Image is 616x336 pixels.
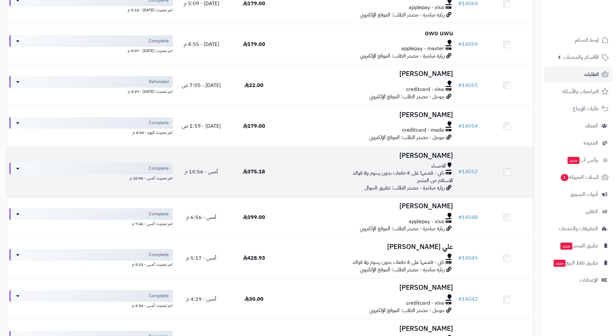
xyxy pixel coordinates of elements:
div: اخر تحديث: [DATE] - 5:29 م [9,88,173,94]
a: #14045 [458,254,478,262]
span: تطبيق المتجر [560,241,598,250]
span: applepay - visa [409,4,444,11]
a: السلات المتروكة1 [544,169,612,185]
span: الأقسام والمنتجات [563,53,599,62]
span: جديد [554,260,566,267]
span: 375.18 [243,168,265,176]
a: تطبيق المتجرجديد [544,238,612,254]
h3: [PERSON_NAME] [283,202,453,210]
h3: owo uwu [283,29,453,37]
span: زيارة مباشرة - مصدر الطلب: الموقع الإلكتروني [360,52,445,60]
span: تابي - قسّمها على 4 دفعات بدون رسوم ولا فوائد [352,169,444,177]
a: #14059 [458,40,478,48]
span: المراجعات والأسئلة [562,87,599,96]
span: 179.00 [243,40,265,48]
a: #14054 [458,122,478,130]
span: Complete [149,211,169,217]
span: 22.00 [244,81,264,89]
span: جوجل - مصدر الطلب: الموقع الإلكتروني [369,93,445,101]
span: applepay - master [401,45,444,52]
h3: [PERSON_NAME] [283,284,453,291]
span: creditcard - visa [406,299,444,307]
a: #14055 [458,81,478,89]
span: 1 [561,174,568,181]
span: الطلبات [584,70,599,79]
span: Complete [149,165,169,172]
a: المدونة [544,135,612,151]
span: أمس - 4:29 م [186,295,216,303]
span: 428.93 [243,254,265,262]
span: زيارة مباشرة - مصدر الطلب: الموقع الإلكتروني [360,266,445,274]
a: العملاء [544,118,612,134]
span: [DATE] - 4:55 م [184,40,219,48]
span: التقارير [586,207,598,216]
span: applepay - visa [409,218,444,225]
span: أمس - 10:56 م [185,168,218,176]
span: جوجل - مصدر الطلب: الموقع الإلكتروني [369,134,445,141]
div: اخر تحديث: أمس - 4:54 م [9,302,173,309]
span: أمس - 6:56 م [186,213,216,221]
a: الطلبات [544,67,612,82]
a: تطبيق نقاط البيعجديد [544,255,612,271]
a: وآتس آبجديد [544,152,612,168]
span: السلات المتروكة [560,173,599,182]
h3: [PERSON_NAME] [283,325,453,332]
span: العملاء [585,121,598,130]
span: Refunded [149,79,169,85]
span: لوحة التحكم [575,36,599,45]
div: اخر تحديث: أمس - 5:23 م [9,261,173,267]
h3: علي [PERSON_NAME] [283,243,453,251]
span: # [458,122,462,130]
img: logo-2.png [572,18,610,32]
span: جديد [560,243,572,250]
div: اخر تحديث: اليوم - 4:54 م [9,129,173,135]
div: اخر تحديث: أمس - 10:56 م [9,174,173,181]
a: #14052 [458,168,478,176]
span: تابي - قسّمها على 4 دفعات بدون رسوم ولا فوائد [352,259,444,266]
span: # [458,40,462,48]
a: أدوات التسويق [544,187,612,202]
span: الاستلام من المتجر [417,177,453,184]
a: #14048 [458,213,478,221]
a: التطبيقات والخدمات [544,221,612,236]
a: التقارير [544,204,612,219]
div: اخر تحديث: [DATE] - 5:07 م [9,47,173,54]
span: المدونة [584,138,598,147]
a: #14042 [458,295,478,303]
div: اخر تحديث: [DATE] - 5:14 م [9,6,173,13]
span: creditcard - mada [402,126,444,134]
span: # [458,254,462,262]
span: زيارة مباشرة - مصدر الطلب: الموقع الإلكتروني [360,11,445,19]
span: 30.00 [244,295,264,303]
span: أدوات التسويق [570,190,598,199]
span: طلبات الإرجاع [573,104,599,113]
span: creditcard - visa [406,86,444,93]
a: المراجعات والأسئلة [544,84,612,99]
span: Complete [149,38,169,44]
span: جديد [567,157,579,164]
span: زيارة مباشرة - مصدر الطلب: تطبيق الجوال [364,184,445,192]
span: زيارة مباشرة - مصدر الطلب: الموقع الإلكتروني [360,225,445,233]
span: [DATE] - 1:59 ص [182,122,221,130]
span: 179.00 [243,122,265,130]
h3: [PERSON_NAME] [283,70,453,78]
span: الإعدادات [579,276,598,285]
div: اخر تحديث: أمس - 7:46 م [9,220,173,227]
h3: [PERSON_NAME] [283,152,453,159]
span: التطبيقات والخدمات [558,224,598,233]
span: أمس - 5:17 م [186,254,216,262]
span: # [458,168,462,176]
a: لوحة التحكم [544,32,612,48]
span: Complete [149,252,169,258]
span: Complete [149,293,169,299]
a: طلبات الإرجاع [544,101,612,116]
span: # [458,213,462,221]
a: الإعدادات [544,272,612,288]
span: # [458,295,462,303]
span: Complete [149,120,169,126]
span: جوجل - مصدر الطلب: الموقع الإلكتروني [369,307,445,314]
span: # [458,81,462,89]
span: الاحساء [431,162,446,170]
span: تطبيق نقاط البيع [553,258,598,267]
span: 399.00 [243,213,265,221]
